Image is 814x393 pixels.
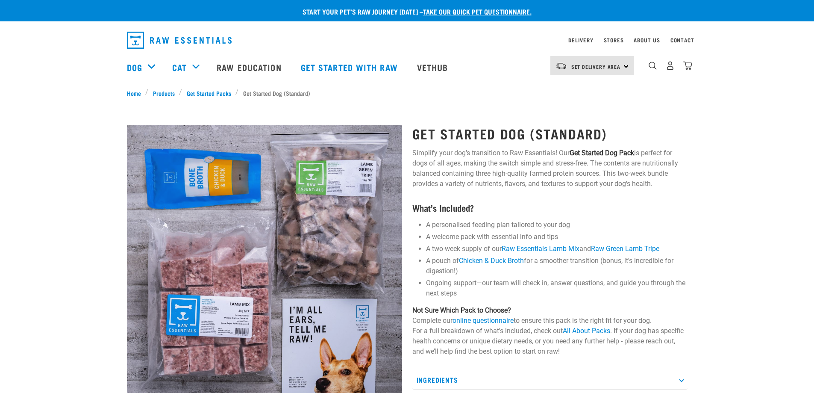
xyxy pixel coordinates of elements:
[426,244,688,254] li: A two-week supply of our and
[426,232,688,242] li: A welcome pack with essential info and tips
[412,306,511,314] strong: Not Sure Which Pack to Choose?
[172,61,187,74] a: Cat
[182,89,235,98] a: Get Started Packs
[426,220,688,230] li: A personalised feeding plan tailored to your dog
[591,245,659,253] a: Raw Green Lamb Tripe
[127,32,232,49] img: Raw Essentials Logo
[120,28,694,52] nav: dropdown navigation
[683,61,692,70] img: home-icon@2x.png
[127,89,146,98] a: Home
[571,65,621,68] span: Set Delivery Area
[502,245,579,253] a: Raw Essentials Lamb Mix
[563,327,610,335] a: All About Packs
[459,257,524,265] a: Chicken & Duck Broth
[666,61,675,70] img: user.png
[649,62,657,70] img: home-icon-1@2x.png
[412,305,688,357] p: Complete our to ensure this pack is the right fit for your dog. For a full breakdown of what's in...
[426,278,688,298] li: Ongoing support—our team will check in, answer questions, and guide you through the next steps
[423,9,532,13] a: take our quick pet questionnaire.
[412,205,474,210] strong: What’s Included?
[604,38,624,41] a: Stores
[412,148,688,189] p: Simplify your dog’s transition to Raw Essentials! Our is perfect for dogs of all ages, making the...
[426,256,688,276] li: A pouch of for a smoother transition (bonus, it's incredible for digestion!)
[634,38,660,41] a: About Us
[148,89,179,98] a: Products
[568,38,593,41] a: Delivery
[292,50,408,84] a: Get started with Raw
[127,89,688,98] nav: breadcrumbs
[453,316,514,325] a: online questionnaire
[555,62,567,70] img: van-moving.png
[412,126,688,141] h1: Get Started Dog (Standard)
[408,50,459,84] a: Vethub
[670,38,694,41] a: Contact
[208,50,292,84] a: Raw Education
[570,149,634,157] strong: Get Started Dog Pack
[412,370,688,390] p: Ingredients
[127,61,142,74] a: Dog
